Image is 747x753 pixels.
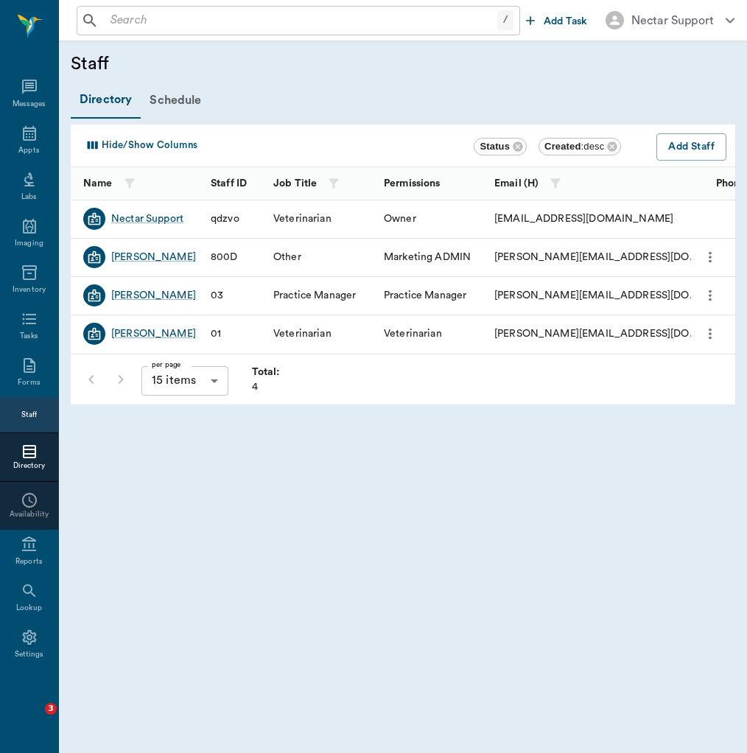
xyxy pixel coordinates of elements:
[111,211,183,226] a: Nectar Support
[384,178,441,189] strong: Permissions
[111,288,196,303] a: [PERSON_NAME]
[13,99,46,110] div: Messages
[15,649,44,660] div: Settings
[105,10,497,31] input: Search
[15,556,43,567] div: Reports
[21,410,37,421] div: Staff
[520,7,594,34] button: Add Task
[211,250,238,265] div: 800D
[384,250,471,265] div: Marketing ADMIN
[480,141,510,152] b: Status
[13,284,46,295] div: Inventory
[594,7,746,34] button: Nectar Support
[384,326,442,341] div: Veterinarian
[494,178,539,189] strong: Email (H)
[71,52,457,76] h5: Staff
[20,331,38,342] div: Tasks
[273,178,317,189] strong: Job Title
[252,365,280,394] div: 4
[474,138,527,155] div: Status
[384,211,416,226] div: Owner
[211,178,247,189] strong: Staff ID
[152,360,181,370] label: per page
[497,10,513,30] div: /
[698,245,722,270] button: more
[15,703,50,738] iframe: Intercom live chat
[83,178,113,189] strong: Name
[384,288,466,303] div: Practice Manager
[631,12,714,29] div: Nectar Support
[21,192,37,203] div: Labs
[18,145,39,156] div: Appts
[273,211,332,226] div: Veterinarian
[273,326,332,341] div: Veterinarian
[252,367,280,377] strong: Total:
[211,326,221,341] div: 01
[141,83,210,118] a: Schedule
[111,250,196,265] a: [PERSON_NAME]
[45,703,57,715] span: 3
[71,82,141,119] a: Directory
[698,283,722,308] button: more
[656,133,726,161] button: Add Staff
[15,238,43,249] div: Imaging
[494,326,701,341] div: [PERSON_NAME][EMAIL_ADDRESS][DOMAIN_NAME]
[544,141,604,152] span: : desc
[539,138,621,155] div: Created:desc
[273,250,301,265] div: Other
[494,250,701,265] div: [PERSON_NAME][EMAIL_ADDRESS][DOMAIN_NAME]
[211,288,223,303] div: 03
[18,377,40,388] div: Forms
[544,141,581,152] b: Created
[698,321,722,346] button: more
[16,603,42,614] div: Lookup
[494,288,701,303] div: [PERSON_NAME][EMAIL_ADDRESS][DOMAIN_NAME]
[211,211,239,226] div: qdzvo
[80,133,201,157] button: Select columns
[111,326,196,341] a: [PERSON_NAME]
[273,288,356,303] div: Practice Manager
[141,366,228,396] div: 15 items
[494,211,673,226] div: [EMAIL_ADDRESS][DOMAIN_NAME]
